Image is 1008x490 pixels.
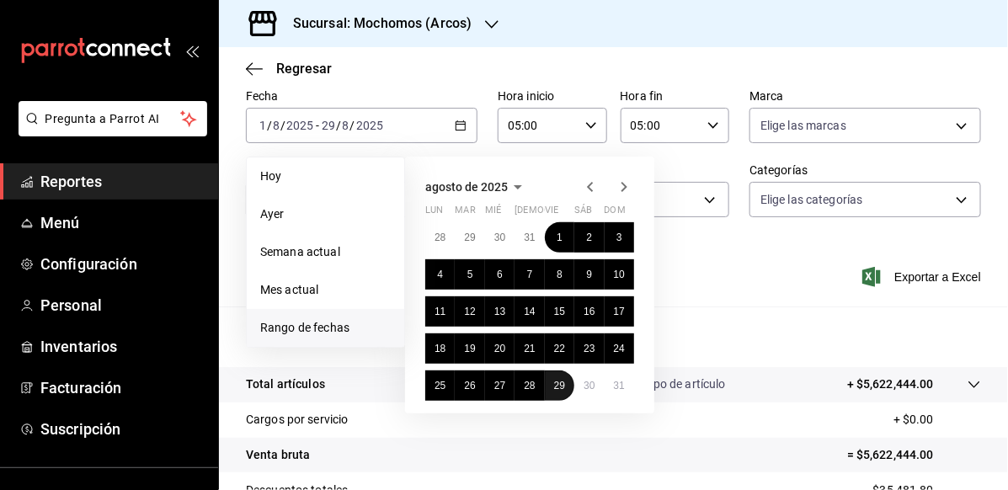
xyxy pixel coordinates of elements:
p: + $0.00 [893,411,981,429]
button: 29 de agosto de 2025 [545,370,574,401]
input: -- [259,119,267,132]
a: Pregunta a Parrot AI [12,122,207,140]
abbr: 11 de agosto de 2025 [435,306,445,317]
button: 29 de julio de 2025 [455,222,484,253]
abbr: 2 de agosto de 2025 [586,232,592,243]
abbr: 29 de julio de 2025 [464,232,475,243]
abbr: 6 de agosto de 2025 [497,269,503,280]
span: Facturación [40,376,205,399]
span: / [267,119,272,132]
abbr: 30 de julio de 2025 [494,232,505,243]
button: 21 de agosto de 2025 [515,333,544,364]
span: Semana actual [260,243,391,261]
button: 13 de agosto de 2025 [485,296,515,327]
button: 15 de agosto de 2025 [545,296,574,327]
label: Categorías [749,165,981,177]
button: 10 de agosto de 2025 [605,259,634,290]
abbr: 9 de agosto de 2025 [586,269,592,280]
button: 17 de agosto de 2025 [605,296,634,327]
button: 3 de agosto de 2025 [605,222,634,253]
span: / [336,119,341,132]
abbr: 16 de agosto de 2025 [584,306,595,317]
button: 12 de agosto de 2025 [455,296,484,327]
abbr: 27 de agosto de 2025 [494,380,505,391]
button: 23 de agosto de 2025 [574,333,604,364]
abbr: 29 de agosto de 2025 [554,380,565,391]
abbr: 14 de agosto de 2025 [524,306,535,317]
abbr: 8 de agosto de 2025 [557,269,563,280]
button: open_drawer_menu [185,44,199,57]
button: 9 de agosto de 2025 [574,259,604,290]
button: 20 de agosto de 2025 [485,333,515,364]
button: 28 de agosto de 2025 [515,370,544,401]
button: 2 de agosto de 2025 [574,222,604,253]
abbr: sábado [574,205,592,222]
span: / [280,119,285,132]
button: 4 de agosto de 2025 [425,259,455,290]
abbr: lunes [425,205,443,222]
p: Venta bruta [246,446,310,464]
abbr: 26 de agosto de 2025 [464,380,475,391]
button: 30 de julio de 2025 [485,222,515,253]
span: Personal [40,294,205,317]
label: Marca [749,91,981,103]
button: 27 de agosto de 2025 [485,370,515,401]
button: 18 de agosto de 2025 [425,333,455,364]
input: ---- [285,119,314,132]
abbr: 15 de agosto de 2025 [554,306,565,317]
span: Rango de fechas [260,319,391,337]
button: 14 de agosto de 2025 [515,296,544,327]
span: Ayer [260,205,391,223]
label: Hora fin [621,91,730,103]
span: Elige las categorías [760,191,863,208]
span: Regresar [276,61,332,77]
button: 31 de agosto de 2025 [605,370,634,401]
label: Fecha [246,91,477,103]
input: ---- [355,119,384,132]
button: 19 de agosto de 2025 [455,333,484,364]
abbr: 31 de agosto de 2025 [614,380,625,391]
abbr: 12 de agosto de 2025 [464,306,475,317]
abbr: 20 de agosto de 2025 [494,343,505,354]
span: Suscripción [40,418,205,440]
abbr: 4 de agosto de 2025 [437,269,443,280]
abbr: 28 de agosto de 2025 [524,380,535,391]
button: 24 de agosto de 2025 [605,333,634,364]
abbr: martes [455,205,475,222]
span: - [316,119,319,132]
abbr: 30 de agosto de 2025 [584,380,595,391]
abbr: 7 de agosto de 2025 [527,269,533,280]
abbr: 18 de agosto de 2025 [435,343,445,354]
abbr: 1 de agosto de 2025 [557,232,563,243]
abbr: 25 de agosto de 2025 [435,380,445,391]
abbr: 21 de agosto de 2025 [524,343,535,354]
button: 8 de agosto de 2025 [545,259,574,290]
button: agosto de 2025 [425,177,528,197]
abbr: 17 de agosto de 2025 [614,306,625,317]
h3: Sucursal: Mochomos (Arcos) [280,13,472,34]
abbr: 3 de agosto de 2025 [616,232,622,243]
button: Pregunta a Parrot AI [19,101,207,136]
button: 7 de agosto de 2025 [515,259,544,290]
span: agosto de 2025 [425,180,508,194]
span: Pregunta a Parrot AI [45,110,181,128]
abbr: 24 de agosto de 2025 [614,343,625,354]
span: Inventarios [40,335,205,358]
button: 25 de agosto de 2025 [425,370,455,401]
abbr: jueves [515,205,614,222]
abbr: miércoles [485,205,501,222]
input: -- [342,119,350,132]
button: 11 de agosto de 2025 [425,296,455,327]
input: -- [321,119,336,132]
button: 26 de agosto de 2025 [455,370,484,401]
span: Configuración [40,253,205,275]
span: Mes actual [260,281,391,299]
p: + $5,622,444.00 [847,375,934,393]
abbr: 28 de julio de 2025 [435,232,445,243]
abbr: 13 de agosto de 2025 [494,306,505,317]
abbr: 31 de julio de 2025 [524,232,535,243]
button: 22 de agosto de 2025 [545,333,574,364]
abbr: viernes [545,205,558,222]
label: Hora inicio [498,91,607,103]
button: 28 de julio de 2025 [425,222,455,253]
